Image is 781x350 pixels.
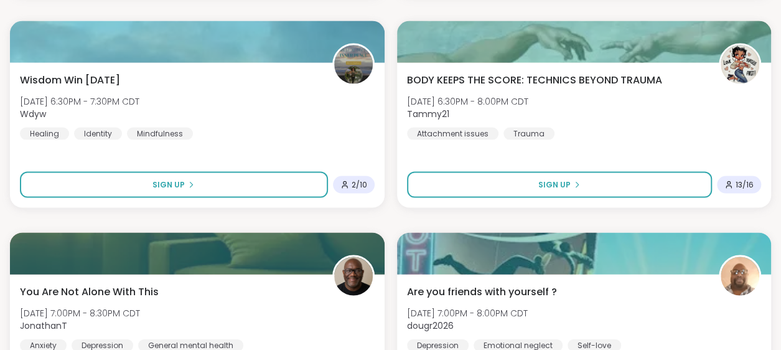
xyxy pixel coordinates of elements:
[721,257,759,296] img: dougr2026
[503,128,554,140] div: Trauma
[20,108,46,120] b: Wdyw
[20,128,69,140] div: Healing
[538,179,571,191] span: Sign Up
[407,285,557,300] span: Are you friends with yourself ?
[20,319,67,332] b: JonathanT
[20,73,120,88] span: Wisdom Win [DATE]
[407,172,713,198] button: Sign Up
[334,257,373,296] img: JonathanT
[152,179,185,191] span: Sign Up
[20,307,140,319] span: [DATE] 7:00PM - 8:30PM CDT
[407,73,662,88] span: BODY KEEPS THE SCORE: TECHNICS BEYOND TRAUMA
[407,108,449,120] b: Tammy21
[127,128,193,140] div: Mindfulness
[736,180,754,190] span: 13 / 16
[20,172,328,198] button: Sign Up
[407,319,454,332] b: dougr2026
[334,45,373,84] img: Wdyw
[407,95,528,108] span: [DATE] 6:30PM - 8:00PM CDT
[20,95,139,108] span: [DATE] 6:30PM - 7:30PM CDT
[20,285,159,300] span: You Are Not Alone With This
[352,180,367,190] span: 2 / 10
[721,45,759,84] img: Tammy21
[407,307,528,319] span: [DATE] 7:00PM - 8:00PM CDT
[74,128,122,140] div: Identity
[407,128,498,140] div: Attachment issues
